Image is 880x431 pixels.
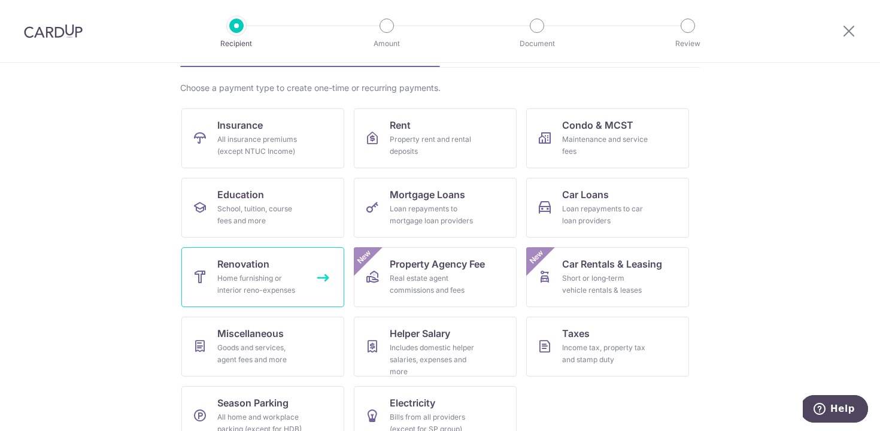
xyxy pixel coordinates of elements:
span: Electricity [390,396,435,410]
a: Helper SalaryIncludes domestic helper salaries, expenses and more [354,317,517,377]
div: Choose a payment type to create one-time or recurring payments. [180,82,700,94]
img: CardUp [24,24,83,38]
span: New [527,247,547,267]
a: InsuranceAll insurance premiums (except NTUC Income) [181,108,344,168]
span: Mortgage Loans [390,187,465,202]
div: Home furnishing or interior reno-expenses [217,272,304,296]
iframe: Opens a widget where you can find more information [803,395,868,425]
span: Helper Salary [390,326,450,341]
a: Car Rentals & LeasingShort or long‑term vehicle rentals & leasesNew [526,247,689,307]
div: School, tuition, course fees and more [217,203,304,227]
a: RenovationHome furnishing or interior reno-expenses [181,247,344,307]
span: Season Parking [217,396,289,410]
span: Miscellaneous [217,326,284,341]
a: MiscellaneousGoods and services, agent fees and more [181,317,344,377]
span: Condo & MCST [562,118,633,132]
span: Property Agency Fee [390,257,485,271]
p: Document [493,38,581,50]
span: Rent [390,118,411,132]
span: Taxes [562,326,590,341]
a: TaxesIncome tax, property tax and stamp duty [526,317,689,377]
a: Property Agency FeeReal estate agent commissions and feesNew [354,247,517,307]
a: Car LoansLoan repayments to car loan providers [526,178,689,238]
a: RentProperty rent and rental deposits [354,108,517,168]
span: Insurance [217,118,263,132]
span: Help [28,8,52,19]
a: Condo & MCSTMaintenance and service fees [526,108,689,168]
span: Car Rentals & Leasing [562,257,662,271]
span: Car Loans [562,187,609,202]
p: Recipient [192,38,281,50]
span: Education [217,187,264,202]
p: Amount [342,38,431,50]
div: Maintenance and service fees [562,133,648,157]
div: Goods and services, agent fees and more [217,342,304,366]
div: All insurance premiums (except NTUC Income) [217,133,304,157]
div: Income tax, property tax and stamp duty [562,342,648,366]
a: Mortgage LoansLoan repayments to mortgage loan providers [354,178,517,238]
div: Loan repayments to mortgage loan providers [390,203,476,227]
div: Short or long‑term vehicle rentals & leases [562,272,648,296]
div: Loan repayments to car loan providers [562,203,648,227]
a: EducationSchool, tuition, course fees and more [181,178,344,238]
div: Real estate agent commissions and fees [390,272,476,296]
span: Renovation [217,257,269,271]
span: New [354,247,374,267]
div: Property rent and rental deposits [390,133,476,157]
div: Includes domestic helper salaries, expenses and more [390,342,476,378]
p: Review [644,38,732,50]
